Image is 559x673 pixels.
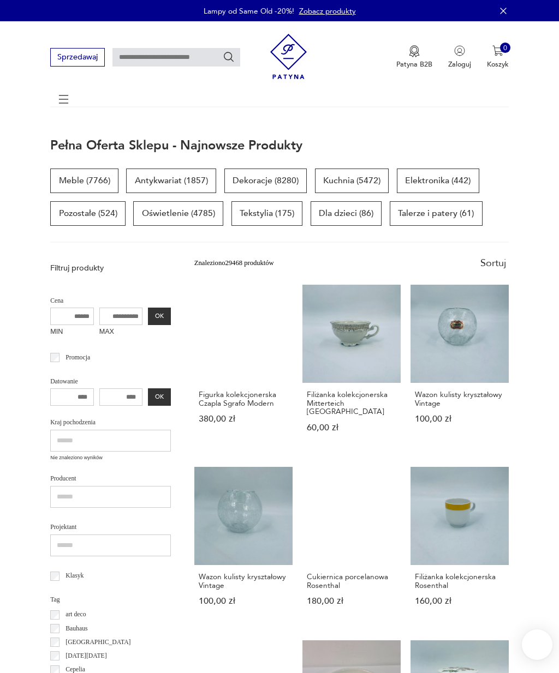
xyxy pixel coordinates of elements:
div: Sortuj według daty dodania [480,258,508,269]
button: OK [148,308,170,325]
h3: Wazon kulisty kryształowy Vintage [415,390,504,407]
h3: Filiżanka kolekcjonerska Rosenthal [415,573,504,590]
p: Promocja [66,352,90,363]
p: Kraj pochodzenia [50,417,171,428]
p: Lampy od Same Old -20%! [204,6,294,16]
p: 60,00 zł [307,424,396,432]
a: Ikona medaluPatyna B2B [396,45,432,69]
p: Projektant [50,522,171,533]
a: Talerze i patery (61) [390,201,483,226]
button: OK [148,388,170,406]
p: Tag [50,594,171,605]
button: Sprzedawaj [50,48,104,66]
p: 100,00 zł [199,597,288,605]
p: Bauhaus [66,623,87,634]
h3: Filiżanka kolekcjonerska Mitterteich [GEOGRAPHIC_DATA] [307,390,396,416]
iframe: Smartsupp widget button [522,629,552,660]
p: Datowanie [50,376,171,387]
a: Figurka kolekcjonerska Czapla Sgrafo ModernFigurka kolekcjonerska Czapla Sgrafo Modern380,00 zł [194,285,293,451]
p: 380,00 zł [199,415,288,423]
h3: Wazon kulisty kryształowy Vintage [199,573,288,590]
a: Sprzedawaj [50,55,104,61]
h3: Figurka kolekcjonerska Czapla Sgrafo Modern [199,390,288,407]
button: Szukaj [223,51,235,63]
p: 160,00 zł [415,597,504,605]
img: Ikona koszyka [492,45,503,56]
a: Filiżanka kolekcjonerska Mitterteich BavariaFiliżanka kolekcjonerska Mitterteich [GEOGRAPHIC_DATA... [302,285,401,451]
a: Dla dzieci (86) [311,201,382,226]
label: MAX [99,325,143,340]
p: [GEOGRAPHIC_DATA] [66,637,130,648]
img: Ikonka użytkownika [454,45,465,56]
a: Pozostałe (524) [50,201,126,226]
div: Znaleziono 29468 produktów [194,258,274,269]
label: MIN [50,325,94,340]
div: 0 [500,43,511,53]
p: Koszyk [487,59,509,69]
p: Klasyk [66,570,84,581]
p: Nie znaleziono wyników [50,454,171,462]
p: art deco [66,609,86,620]
a: Oświetlenie (4785) [133,201,223,226]
a: Wazon kulisty kryształowy VintageWazon kulisty kryształowy Vintage100,00 zł [194,467,293,625]
a: Antykwariat (1857) [126,169,216,193]
button: 0Koszyk [487,45,509,69]
a: Meble (7766) [50,169,118,193]
p: Zaloguj [448,59,471,69]
p: Cena [50,296,171,307]
p: 100,00 zł [415,415,504,423]
img: Patyna - sklep z meblami i dekoracjami vintage [270,30,307,83]
p: [DATE][DATE] [66,651,106,662]
p: Producent [50,473,171,484]
a: Filiżanka kolekcjonerska RosenthalFiliżanka kolekcjonerska Rosenthal160,00 zł [411,467,509,625]
a: Tekstylia (175) [231,201,303,226]
p: Filtruj produkty [50,263,171,274]
h3: Cukiernica porcelanowa Rosenthal [307,573,396,590]
button: Patyna B2B [396,45,432,69]
p: Patyna B2B [396,59,432,69]
a: Wazon kulisty kryształowy VintageWazon kulisty kryształowy Vintage100,00 zł [411,285,509,451]
a: Kuchnia (5472) [315,169,389,193]
a: Dekoracje (8280) [224,169,307,193]
button: Zaloguj [448,45,471,69]
img: Ikona medalu [409,45,420,57]
a: Cukiernica porcelanowa RosenthalCukiernica porcelanowa Rosenthal180,00 zł [302,467,401,625]
p: 180,00 zł [307,597,396,605]
h1: Pełna oferta sklepu - najnowsze produkty [50,139,302,153]
a: Zobacz produkty [299,6,356,16]
a: Elektronika (442) [397,169,479,193]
